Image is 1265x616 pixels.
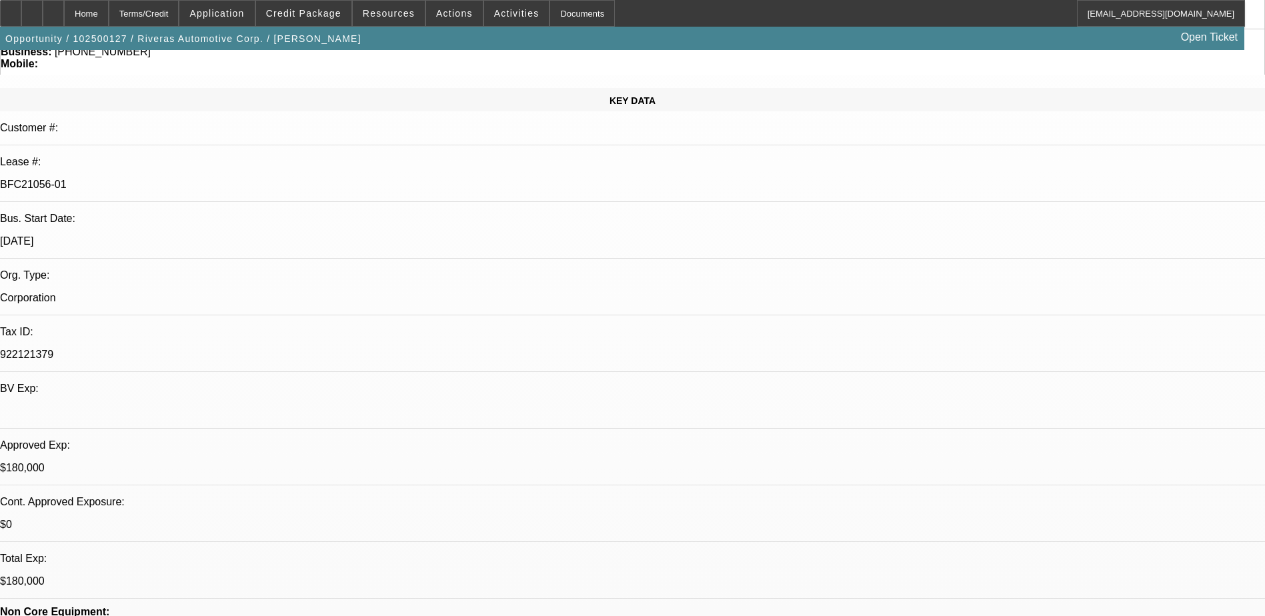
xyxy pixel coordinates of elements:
[494,8,539,19] span: Activities
[1176,26,1243,49] a: Open Ticket
[426,1,483,26] button: Actions
[363,8,415,19] span: Resources
[5,33,361,44] span: Opportunity / 102500127 / Riveras Automotive Corp. / [PERSON_NAME]
[266,8,341,19] span: Credit Package
[484,1,549,26] button: Activities
[1,58,38,69] strong: Mobile:
[609,95,656,106] span: KEY DATA
[256,1,351,26] button: Credit Package
[436,8,473,19] span: Actions
[179,1,254,26] button: Application
[353,1,425,26] button: Resources
[189,8,244,19] span: Application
